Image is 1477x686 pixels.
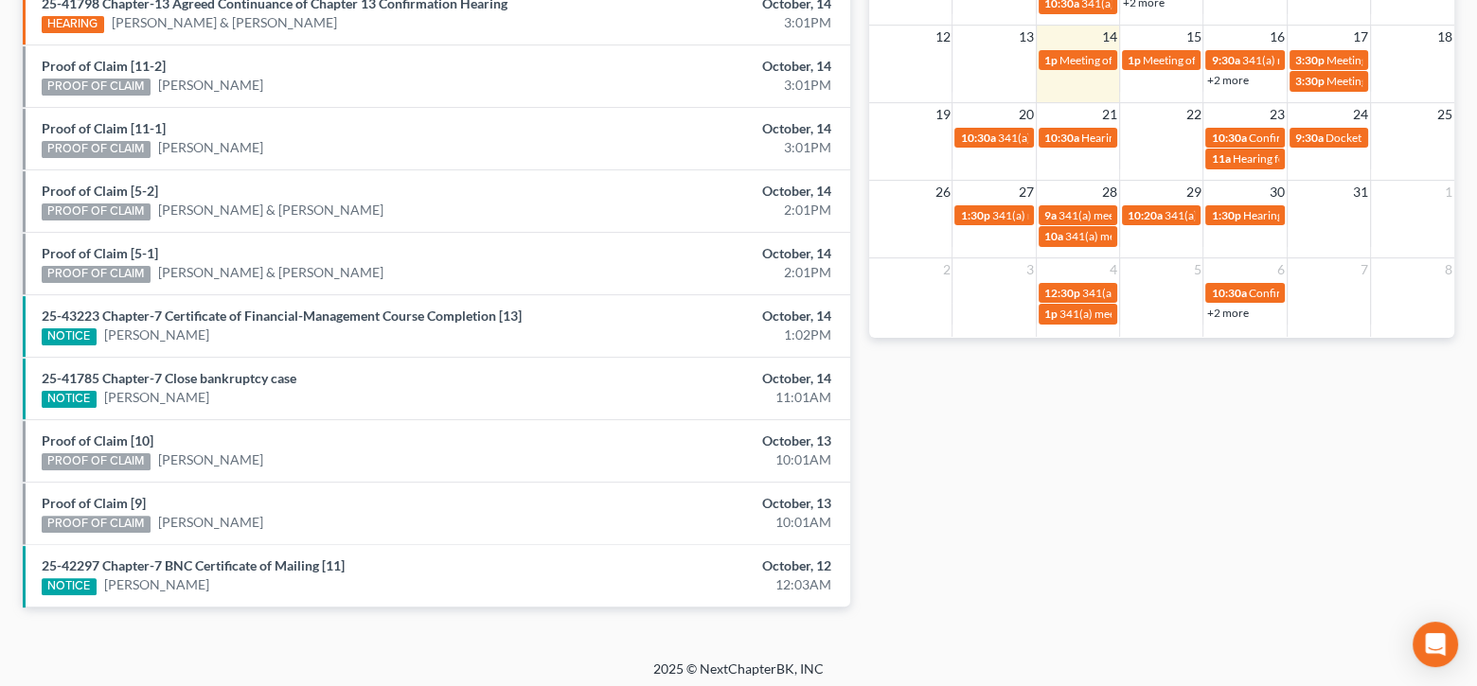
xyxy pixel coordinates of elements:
[1044,307,1058,321] span: 1p
[42,557,345,573] a: 25-42297 Chapter-7 BNC Certificate of Mailing [11]
[1268,181,1287,203] span: 30
[1059,208,1241,222] span: 341(a) meeting for [PERSON_NAME]
[580,494,831,513] div: October, 13
[1295,131,1324,145] span: 9:30a
[1059,53,1268,67] span: Meeting of creditors for [PERSON_NAME]
[580,369,831,388] div: October, 14
[1165,208,1347,222] span: 341(a) meeting for [PERSON_NAME]
[580,182,831,201] div: October, 14
[158,263,383,282] a: [PERSON_NAME] & [PERSON_NAME]
[1248,286,1463,300] span: Confirmation hearing for [PERSON_NAME]
[580,388,831,407] div: 11:01AM
[1242,208,1390,222] span: Hearing for [PERSON_NAME]
[991,208,1174,222] span: 341(a) meeting for [PERSON_NAME]
[1359,258,1370,281] span: 7
[1017,181,1036,203] span: 27
[42,120,166,136] a: Proof of Claim [11-1]
[1017,103,1036,126] span: 20
[580,119,831,138] div: October, 14
[1081,131,1329,145] span: Hearing for [PERSON_NAME] & [PERSON_NAME]
[1435,26,1454,48] span: 18
[933,181,952,203] span: 26
[42,141,151,158] div: PROOF OF CLAIM
[42,391,97,408] div: NOTICE
[104,325,209,344] a: [PERSON_NAME]
[42,79,151,96] div: PROOF OF CLAIM
[1268,26,1287,48] span: 16
[940,258,952,281] span: 2
[1211,53,1239,67] span: 9:30a
[158,138,263,157] a: [PERSON_NAME]
[1413,622,1458,667] div: Open Intercom Messenger
[42,432,153,449] a: Proof of Claim [10]
[580,325,831,344] div: 1:02PM
[1017,26,1036,48] span: 13
[42,516,151,533] div: PROOF OF CLAIM
[1295,74,1325,88] span: 3:30p
[580,431,831,450] div: October, 13
[42,370,296,386] a: 25-41785 Chapter-7 Close bankruptcy case
[1044,53,1058,67] span: 1p
[1024,258,1036,281] span: 3
[42,58,166,74] a: Proof of Claim [11-2]
[580,263,831,282] div: 2:01PM
[580,556,831,575] div: October, 12
[1183,26,1202,48] span: 15
[580,450,831,469] div: 10:01AM
[580,307,831,325] div: October, 14
[1268,103,1287,126] span: 23
[112,13,337,32] a: [PERSON_NAME] & [PERSON_NAME]
[1435,103,1454,126] span: 25
[42,16,104,33] div: HEARING
[580,138,831,157] div: 3:01PM
[1275,258,1287,281] span: 6
[1206,306,1248,320] a: +2 more
[1351,181,1370,203] span: 31
[1143,53,1451,67] span: Meeting of creditors for [PERSON_NAME] & [PERSON_NAME]
[42,245,158,261] a: Proof of Claim [5-1]
[960,208,989,222] span: 1:30p
[1082,286,1265,300] span: 341(a) meeting for [PERSON_NAME]
[580,201,831,220] div: 2:01PM
[104,575,209,594] a: [PERSON_NAME]
[1044,286,1080,300] span: 12:30p
[1044,229,1063,243] span: 10a
[1443,181,1454,203] span: 1
[1351,103,1370,126] span: 24
[104,388,209,407] a: [PERSON_NAME]
[1295,53,1325,67] span: 3:30p
[1059,307,1242,321] span: 341(a) meeting for [PERSON_NAME]
[42,308,522,324] a: 25-43223 Chapter-7 Certificate of Financial-Management Course Completion [13]
[1351,26,1370,48] span: 17
[42,578,97,595] div: NOTICE
[997,131,1280,145] span: 341(a) meeting for [PERSON_NAME] & [PERSON_NAME]
[158,513,263,532] a: [PERSON_NAME]
[42,328,97,345] div: NOTICE
[1100,181,1119,203] span: 28
[580,76,831,95] div: 3:01PM
[580,13,831,32] div: 3:01PM
[1211,151,1230,166] span: 11a
[1211,286,1246,300] span: 10:30a
[580,57,831,76] div: October, 14
[1065,229,1248,243] span: 341(a) meeting for [PERSON_NAME]
[1044,131,1079,145] span: 10:30a
[158,76,263,95] a: [PERSON_NAME]
[960,131,995,145] span: 10:30a
[1044,208,1057,222] span: 9a
[1206,73,1248,87] a: +2 more
[1191,258,1202,281] span: 5
[580,244,831,263] div: October, 14
[158,201,383,220] a: [PERSON_NAME] & [PERSON_NAME]
[42,266,151,283] div: PROOF OF CLAIM
[580,575,831,594] div: 12:03AM
[1100,26,1119,48] span: 14
[1211,131,1246,145] span: 10:30a
[1443,258,1454,281] span: 8
[42,495,146,511] a: Proof of Claim [9]
[42,183,158,199] a: Proof of Claim [5-2]
[158,450,263,469] a: [PERSON_NAME]
[580,513,831,532] div: 10:01AM
[1128,53,1141,67] span: 1p
[1128,208,1163,222] span: 10:20a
